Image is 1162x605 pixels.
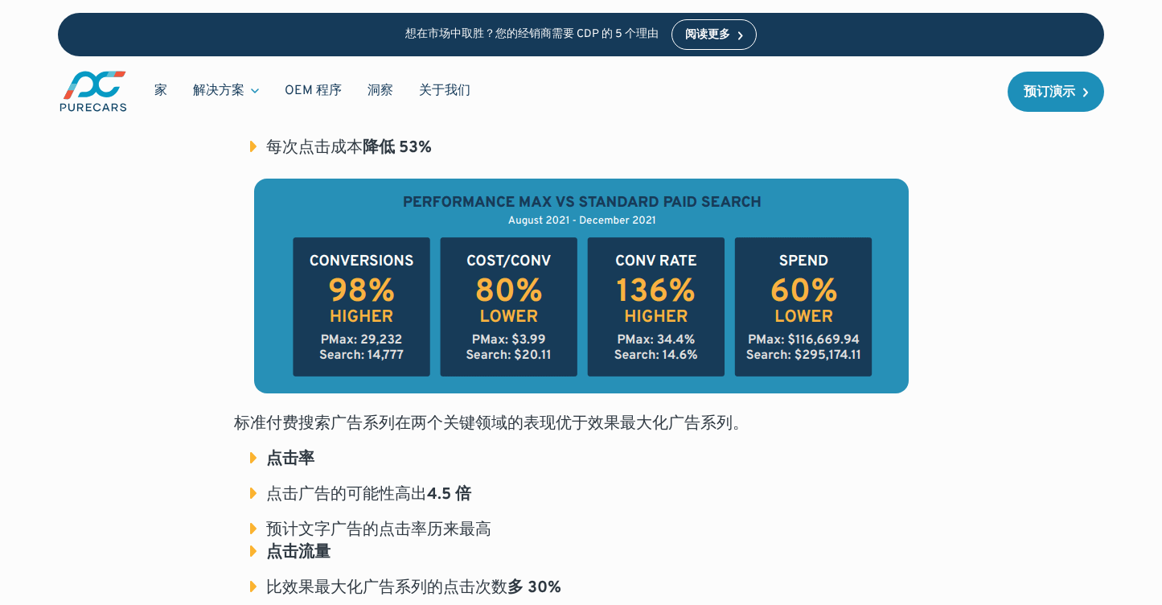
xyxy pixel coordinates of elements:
font: 阅读更多 [685,28,730,42]
font: 预订演示 [1024,84,1075,101]
font: 洞察 [367,83,393,99]
font: 点击率 [266,449,314,470]
a: OEM 程序 [272,76,355,106]
font: 4.5 倍 [427,484,471,505]
font: 关于我们 [419,83,470,99]
font: 家 [154,83,167,99]
a: 洞察 [355,76,406,106]
a: 主要的 [58,69,129,113]
font: 比效果最大化广告系列的点击次数 [266,578,507,599]
font: 标准付费搜索广告系列在两个关键领域的表现优于效果最大化广告系列。 [234,414,749,434]
a: 家 [142,76,180,106]
font: 预计文字广告的点击率历来最高 [266,520,491,541]
font: 多 30% [507,578,561,599]
a: 预订演示 [1008,72,1104,112]
img: 案例研究：Google Performance Max 广告系列助力 PURECARS 经销商实现预期效果 [254,179,909,393]
font: 点击广告的可能性高出 [266,484,427,505]
font: 每次点击成本 [266,138,363,158]
font: 点击流量 [266,542,331,563]
a: 关于我们 [406,76,483,106]
font: 降低 53% [363,138,432,158]
font: OEM 程序 [285,83,342,99]
a: 阅读更多 [671,19,757,50]
img: Purecars 标志 [58,69,129,113]
font: 想在市场中取胜？您的经销商需要 CDP 的 5 个理由 [405,27,659,41]
div: 解决方案 [180,76,272,106]
font: 解决方案 [193,83,244,99]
